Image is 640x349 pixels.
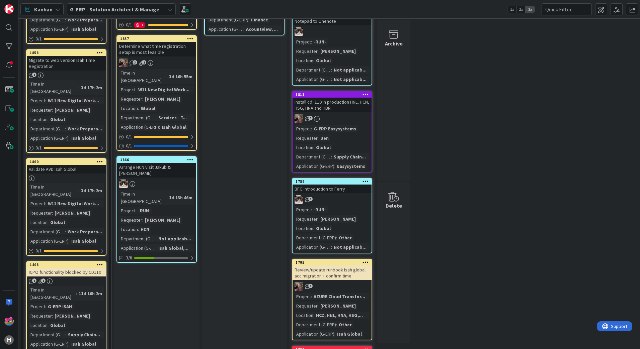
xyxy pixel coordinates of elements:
[14,1,30,9] span: Support
[119,105,138,112] div: Location
[65,125,66,132] span: :
[293,92,372,98] div: 1811
[249,16,270,23] div: Finance
[337,321,353,328] div: Other
[139,226,151,233] div: HCN
[332,243,368,251] div: Not applicab...
[292,259,372,340] a: 1795Review/update runbook Isah global acc migration + confirm timeBFProject:AZURE Cloud Transfor....
[296,260,372,265] div: 1795
[119,244,156,252] div: Application (G-ERP)
[29,340,69,348] div: Application (G-ERP)
[311,125,312,132] span: :
[29,219,48,226] div: Location
[48,116,49,123] span: :
[46,97,101,104] div: W11 New Digital Work...
[29,116,48,123] div: Location
[293,195,372,204] div: Kv
[70,237,98,245] div: Isah Global
[318,47,319,55] span: :
[119,216,142,224] div: Requester
[293,114,372,123] div: BF
[313,312,314,319] span: :
[77,290,104,297] div: 11d 16h 2m
[79,84,104,91] div: 3d 17h 2m
[156,244,157,252] span: :
[119,114,156,121] div: Department (G-ERP)
[26,158,106,256] a: 1860Validate AVD Isah GlobalTime in [GEOGRAPHIC_DATA]:3d 17h 2mProject:W11 New Digital Work...Req...
[319,215,357,223] div: [PERSON_NAME]
[79,187,104,194] div: 3d 17h 2m
[293,265,372,280] div: Review/update runbook Isah global acc migration + confirm time
[117,157,196,178] div: 1866Arrange HCN visit Jakub & [PERSON_NAME]
[66,331,102,338] div: Supply Chain...
[119,207,136,214] div: Project
[78,187,79,194] span: :
[334,162,335,170] span: :
[292,10,372,86] a: Notepad to OnenoteKvProject:-RUN-Requester:[PERSON_NAME]Location:GlobalDepartment (G-ERP):Not app...
[335,330,364,338] div: Isah Global
[66,228,104,235] div: Work Prepara...
[35,35,42,42] span: 0 / 1
[293,92,372,112] div: 1811Install cd_110 in production HNL, HCN, HSG, HNA and HBR
[48,219,49,226] span: :
[70,134,98,142] div: Isah Global
[29,331,65,338] div: Department (G-ERP)
[29,97,45,104] div: Project
[295,312,313,319] div: Location
[295,215,318,223] div: Requester
[48,322,49,329] span: :
[142,95,143,103] span: :
[314,57,332,64] div: Global
[296,179,372,184] div: 1789
[332,76,368,83] div: Not applicab...
[312,125,358,132] div: G-ERP Easysystems
[295,125,311,132] div: Project
[295,153,331,160] div: Department (G-ERP)
[293,17,372,25] div: Notepad to Onenote
[308,284,313,288] span: 1
[53,209,92,217] div: [PERSON_NAME]
[134,22,145,28] div: 1
[69,25,70,33] span: :
[159,123,160,131] span: :
[295,27,303,36] img: Kv
[137,86,191,93] div: W11 New Digital Work...
[119,226,138,233] div: Location
[295,57,313,64] div: Location
[117,163,196,178] div: Arrange HCN visit Jakub & [PERSON_NAME]
[29,16,65,23] div: Department (G-ERP)
[386,202,402,210] div: Delete
[66,125,104,132] div: Work Prepara...
[30,159,106,164] div: 1860
[34,5,53,13] span: Kanban
[319,47,357,55] div: [PERSON_NAME]
[295,234,336,241] div: Department (G-ERP)
[156,114,157,121] span: :
[314,144,332,151] div: Global
[138,105,139,112] span: :
[248,16,249,23] span: :
[295,114,303,123] img: BF
[331,153,332,160] span: :
[119,69,166,84] div: Time in [GEOGRAPHIC_DATA]
[119,95,142,103] div: Requester
[142,216,143,224] span: :
[336,234,337,241] span: :
[318,215,319,223] span: :
[137,207,152,214] div: -RUN-
[335,162,367,170] div: Easysystems
[4,317,14,326] img: JK
[292,178,372,253] a: 1789BFG introduction to FerryKvProject:-RUN-Requester:[PERSON_NAME]Location:GlobalDepartment (G-E...
[332,153,368,160] div: Supply Chain...
[542,3,592,15] input: Quick Filter...
[117,133,196,141] div: 0/1
[313,57,314,64] span: :
[166,73,167,80] span: :
[27,262,106,276] div: 1408ICPO functionality blocked by CD110
[45,200,46,207] span: :
[70,25,98,33] div: Isah Global
[295,243,331,251] div: Application (G-ERP)
[295,144,313,151] div: Location
[27,262,106,268] div: 1408
[313,225,314,232] span: :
